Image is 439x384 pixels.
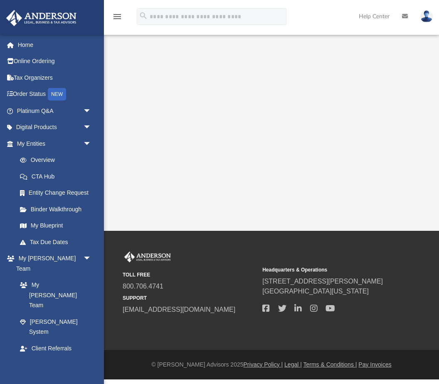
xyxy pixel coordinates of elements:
a: [EMAIL_ADDRESS][DOMAIN_NAME] [123,306,235,313]
a: menu [112,16,122,22]
span: arrow_drop_down [83,103,100,120]
div: NEW [48,88,66,100]
a: My Entitiesarrow_drop_down [6,135,104,152]
a: Entity Change Request [12,185,104,201]
small: Headquarters & Operations [262,266,396,274]
img: User Pic [420,10,433,22]
a: Order StatusNEW [6,86,104,103]
a: My Blueprint [12,218,100,234]
small: SUPPORT [123,294,256,302]
i: search [139,11,148,20]
a: CTA Hub [12,168,104,185]
span: arrow_drop_down [83,250,100,267]
a: Online Ordering [6,53,104,70]
a: My [PERSON_NAME] Team [12,277,96,314]
img: Anderson Advisors Platinum Portal [4,10,79,26]
small: TOLL FREE [123,271,256,279]
a: Legal | [284,361,302,368]
a: Pay Invoices [358,361,391,368]
a: Tax Organizers [6,69,104,86]
a: Overview [12,152,104,169]
a: [STREET_ADDRESS][PERSON_NAME] [262,278,383,285]
a: [GEOGRAPHIC_DATA][US_STATE] [262,288,369,295]
a: Platinum Q&Aarrow_drop_down [6,103,104,119]
a: Digital Productsarrow_drop_down [6,119,104,136]
a: My [PERSON_NAME] Teamarrow_drop_down [6,250,100,277]
i: menu [112,12,122,22]
a: Terms & Conditions | [303,361,357,368]
a: Home [6,37,104,53]
a: Binder Walkthrough [12,201,104,218]
a: Privacy Policy | [244,361,283,368]
a: [PERSON_NAME] System [12,313,100,340]
a: Tax Due Dates [12,234,104,250]
div: © [PERSON_NAME] Advisors 2025 [104,360,439,369]
a: Client Referrals [12,340,100,357]
span: arrow_drop_down [83,135,100,152]
span: arrow_drop_down [83,119,100,136]
img: Anderson Advisors Platinum Portal [123,252,173,262]
a: 800.706.4741 [123,283,163,290]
